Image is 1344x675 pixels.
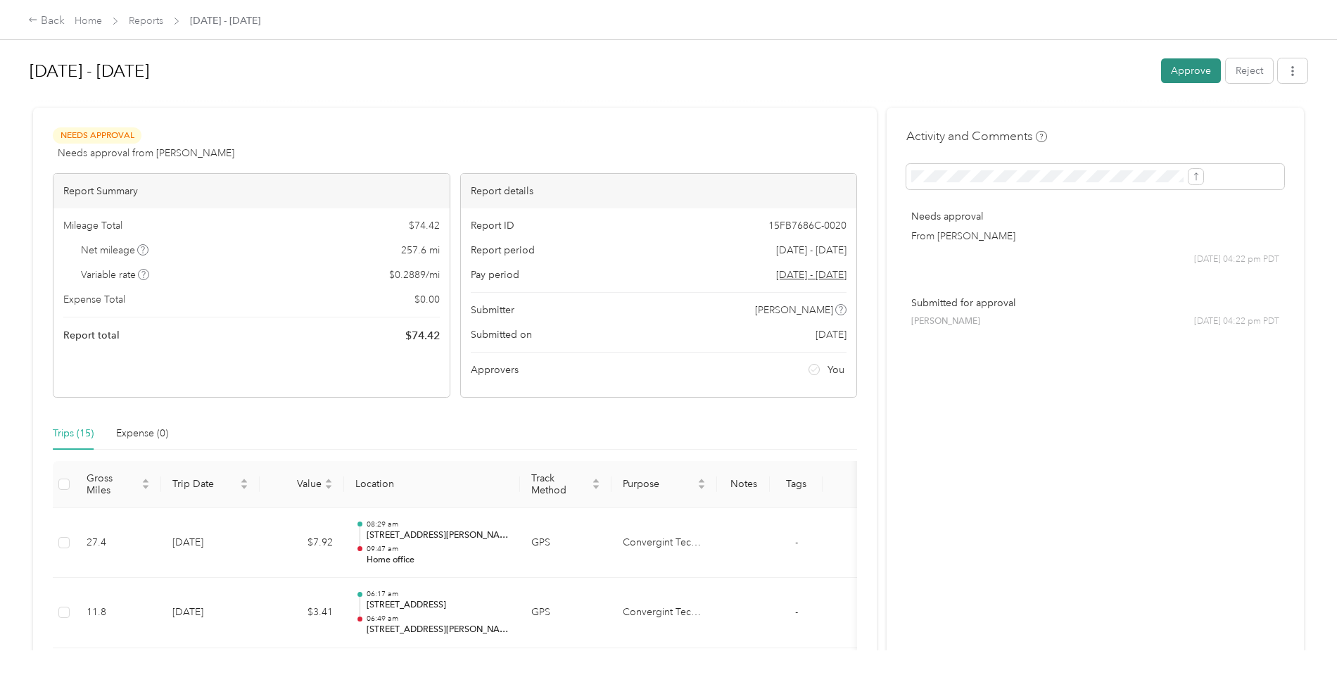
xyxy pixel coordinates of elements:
span: $ 74.42 [409,218,440,233]
td: Convergint Technologies [611,508,717,579]
th: Purpose [611,461,717,508]
span: You [828,362,844,377]
p: [STREET_ADDRESS][PERSON_NAME] [367,529,509,542]
td: [DATE] [161,578,260,648]
span: Needs Approval [53,127,141,144]
span: Pay period [471,267,519,282]
span: Report total [63,328,120,343]
th: Notes [717,461,770,508]
span: caret-down [697,483,706,491]
td: GPS [520,578,611,648]
th: Gross Miles [75,461,161,508]
td: GPS [520,508,611,579]
span: $ 74.42 [405,327,440,344]
h1: Aug 1 - 31, 2025 [30,54,1151,88]
span: Needs approval from [PERSON_NAME] [58,146,234,160]
p: From [PERSON_NAME] [911,229,1279,244]
div: Report details [461,174,857,208]
span: Trip Date [172,478,237,490]
div: Expense (0) [116,426,168,441]
span: [DATE] 04:22 pm PDT [1194,253,1279,266]
div: Back [28,13,65,30]
a: Home [75,15,102,27]
span: Variable rate [81,267,150,282]
span: [DATE] 04:22 pm PDT [1194,315,1279,328]
span: [DATE] [816,327,847,342]
a: Reports [129,15,163,27]
span: Go to pay period [776,267,847,282]
th: Track Method [520,461,611,508]
span: caret-down [324,483,333,491]
th: Trip Date [161,461,260,508]
div: Report Summary [53,174,450,208]
h4: Activity and Comments [906,127,1047,145]
span: Submitter [471,303,514,317]
p: 09:47 am [367,544,509,554]
span: caret-up [324,477,333,485]
span: caret-up [592,477,600,485]
span: Gross Miles [87,472,139,496]
p: Home office [367,554,509,567]
span: Net mileage [81,243,149,258]
p: [STREET_ADDRESS] [367,599,509,612]
span: - [795,606,798,618]
p: Needs approval [911,209,1279,224]
p: 08:29 am [367,519,509,529]
th: Location [344,461,520,508]
span: Mileage Total [63,218,122,233]
p: 06:17 am [367,589,509,599]
button: Reject [1226,58,1273,83]
span: caret-up [141,477,150,485]
span: $ 0.2889 / mi [389,267,440,282]
td: 27.4 [75,508,161,579]
p: Submitted for approval [911,296,1279,310]
span: [DATE] - [DATE] [190,13,260,28]
span: [PERSON_NAME] [755,303,833,317]
span: 15FB7686C-0020 [768,218,847,233]
span: Report period [471,243,535,258]
p: 06:49 am [367,614,509,624]
span: 257.6 mi [401,243,440,258]
span: caret-up [240,477,248,485]
span: - [795,536,798,548]
iframe: Everlance-gr Chat Button Frame [1265,596,1344,675]
td: 11.8 [75,578,161,648]
span: Submitted on [471,327,532,342]
span: caret-down [240,483,248,491]
span: Value [271,478,322,490]
span: Expense Total [63,292,125,307]
span: Purpose [623,478,695,490]
td: [DATE] [161,508,260,579]
button: Approve [1161,58,1221,83]
span: [DATE] - [DATE] [776,243,847,258]
span: [PERSON_NAME] [911,315,980,328]
span: caret-down [592,483,600,491]
td: $7.92 [260,508,344,579]
span: caret-down [141,483,150,491]
span: Report ID [471,218,514,233]
td: Convergint Technologies [611,578,717,648]
span: Approvers [471,362,519,377]
div: Trips (15) [53,426,94,441]
p: [STREET_ADDRESS][PERSON_NAME] [367,624,509,636]
th: Value [260,461,344,508]
th: Tags [770,461,823,508]
span: $ 0.00 [414,292,440,307]
td: $3.41 [260,578,344,648]
span: Track Method [531,472,589,496]
span: caret-up [697,477,706,485]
